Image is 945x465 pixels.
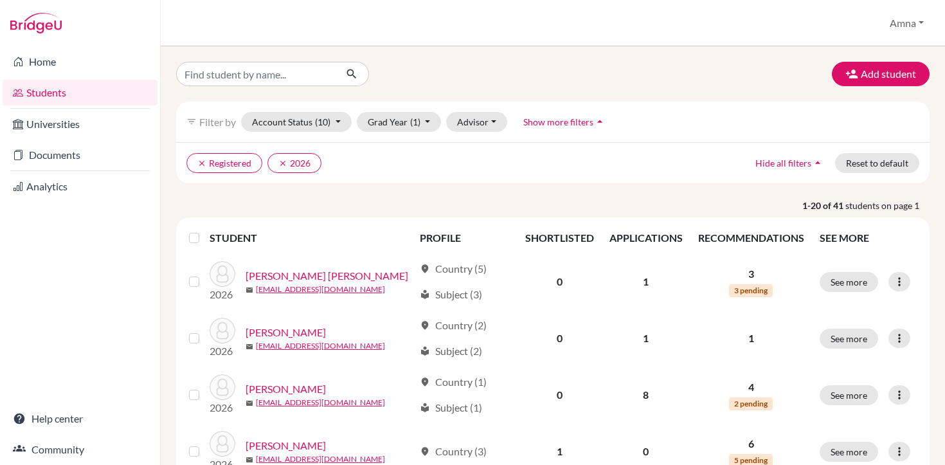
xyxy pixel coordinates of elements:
[186,116,197,127] i: filter_list
[802,199,845,212] strong: 1-20 of 41
[210,400,235,415] p: 2026
[210,261,235,287] img: Abbas, Syed Muhammad Naqi
[246,343,253,351] span: mail
[884,11,930,35] button: Amna
[241,112,352,132] button: Account Status(10)
[210,374,235,400] img: Arif, Adam
[812,223,924,253] th: SEE MORE
[256,453,385,465] a: [EMAIL_ADDRESS][DOMAIN_NAME]
[420,289,430,300] span: local_library
[835,153,919,173] button: Reset to default
[446,112,507,132] button: Advisor
[729,397,773,410] span: 2 pending
[210,318,235,343] img: Ali, Muhammad
[10,13,62,33] img: Bridge-U
[420,320,430,331] span: location_on
[420,374,487,390] div: Country (1)
[210,287,235,302] p: 2026
[517,310,602,367] td: 0
[3,406,157,432] a: Help center
[698,331,804,346] p: 1
[246,438,326,453] a: [PERSON_NAME]
[315,116,330,127] span: (10)
[602,310,690,367] td: 1
[197,159,206,168] i: clear
[410,116,420,127] span: (1)
[523,116,593,127] span: Show more filters
[698,436,804,451] p: 6
[698,266,804,282] p: 3
[698,379,804,395] p: 4
[820,272,878,292] button: See more
[210,431,235,457] img: Awais, Shahzain
[412,223,517,253] th: PROFILE
[690,223,812,253] th: RECOMMENDATIONS
[820,442,878,462] button: See more
[186,153,262,173] button: clearRegistered
[3,80,157,105] a: Students
[3,111,157,137] a: Universities
[517,367,602,423] td: 0
[199,116,236,128] span: Filter by
[278,159,287,168] i: clear
[420,343,482,359] div: Subject (2)
[246,456,253,464] span: mail
[246,286,253,294] span: mail
[256,397,385,408] a: [EMAIL_ADDRESS][DOMAIN_NAME]
[246,399,253,407] span: mail
[744,153,835,173] button: Hide all filtersarrow_drop_up
[3,437,157,462] a: Community
[420,318,487,333] div: Country (2)
[593,115,606,128] i: arrow_drop_up
[811,156,824,169] i: arrow_drop_up
[256,284,385,295] a: [EMAIL_ADDRESS][DOMAIN_NAME]
[420,287,482,302] div: Subject (3)
[267,153,321,173] button: clear2026
[256,340,385,352] a: [EMAIL_ADDRESS][DOMAIN_NAME]
[246,268,408,284] a: [PERSON_NAME] [PERSON_NAME]
[420,446,430,457] span: location_on
[420,346,430,356] span: local_library
[729,284,773,297] span: 3 pending
[820,329,878,349] button: See more
[420,403,430,413] span: local_library
[210,343,235,359] p: 2026
[602,223,690,253] th: APPLICATIONS
[845,199,930,212] span: students on page 1
[210,223,412,253] th: STUDENT
[176,62,336,86] input: Find student by name...
[602,367,690,423] td: 8
[420,444,487,459] div: Country (3)
[755,158,811,169] span: Hide all filters
[246,381,326,397] a: [PERSON_NAME]
[3,142,157,168] a: Documents
[420,400,482,415] div: Subject (1)
[420,264,430,274] span: location_on
[602,253,690,310] td: 1
[246,325,326,340] a: [PERSON_NAME]
[357,112,442,132] button: Grad Year(1)
[832,62,930,86] button: Add student
[820,385,878,405] button: See more
[420,261,487,277] div: Country (5)
[420,377,430,387] span: location_on
[3,49,157,75] a: Home
[3,174,157,199] a: Analytics
[512,112,617,132] button: Show more filtersarrow_drop_up
[517,223,602,253] th: SHORTLISTED
[517,253,602,310] td: 0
